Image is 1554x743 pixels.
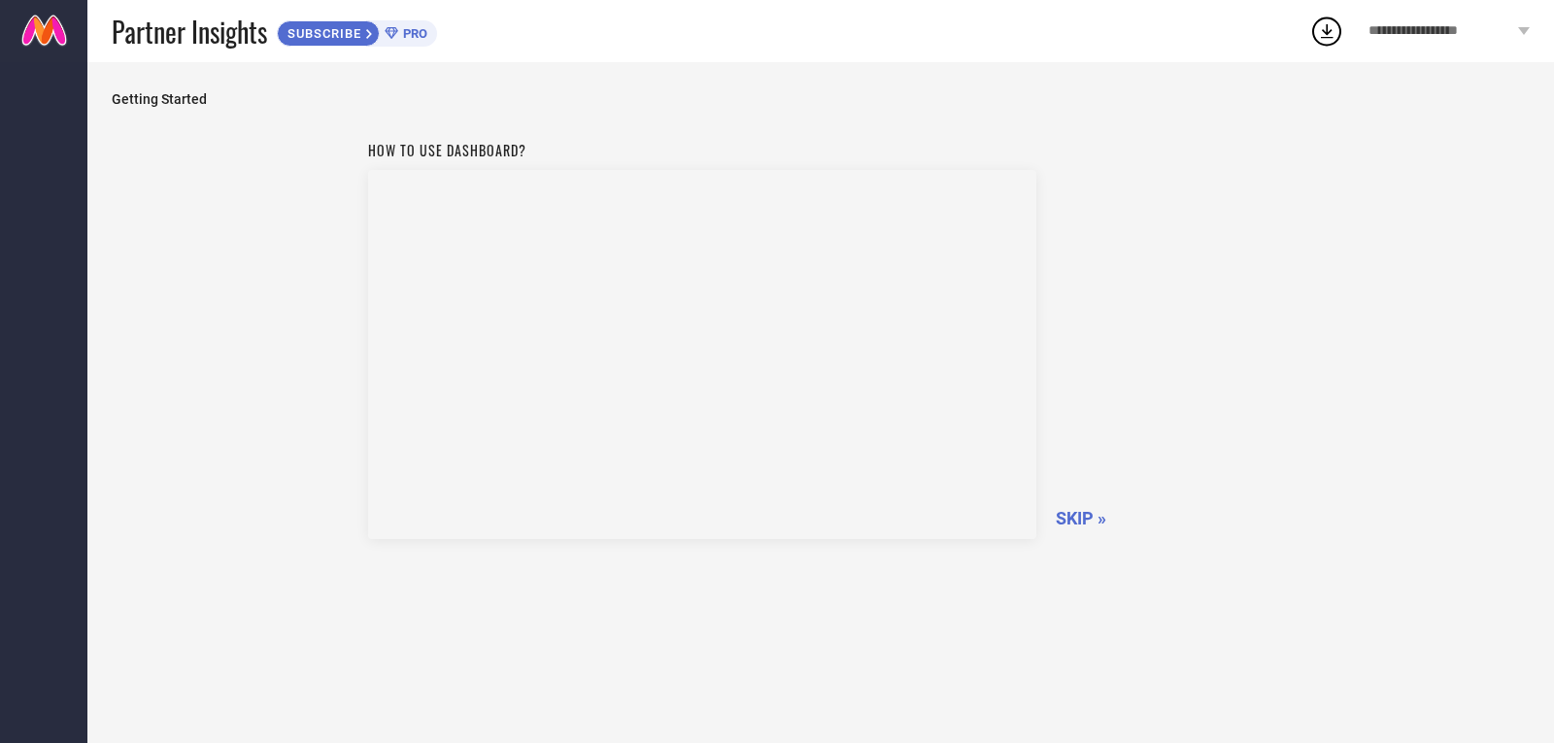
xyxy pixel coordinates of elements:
[368,170,1036,539] iframe: Workspace Section
[1309,14,1344,49] div: Open download list
[1056,508,1106,528] span: SKIP »
[368,140,1036,160] h1: How to use dashboard?
[112,91,1530,107] span: Getting Started
[398,26,427,41] span: PRO
[278,26,366,41] span: SUBSCRIBE
[277,16,437,47] a: SUBSCRIBEPRO
[112,12,267,51] span: Partner Insights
